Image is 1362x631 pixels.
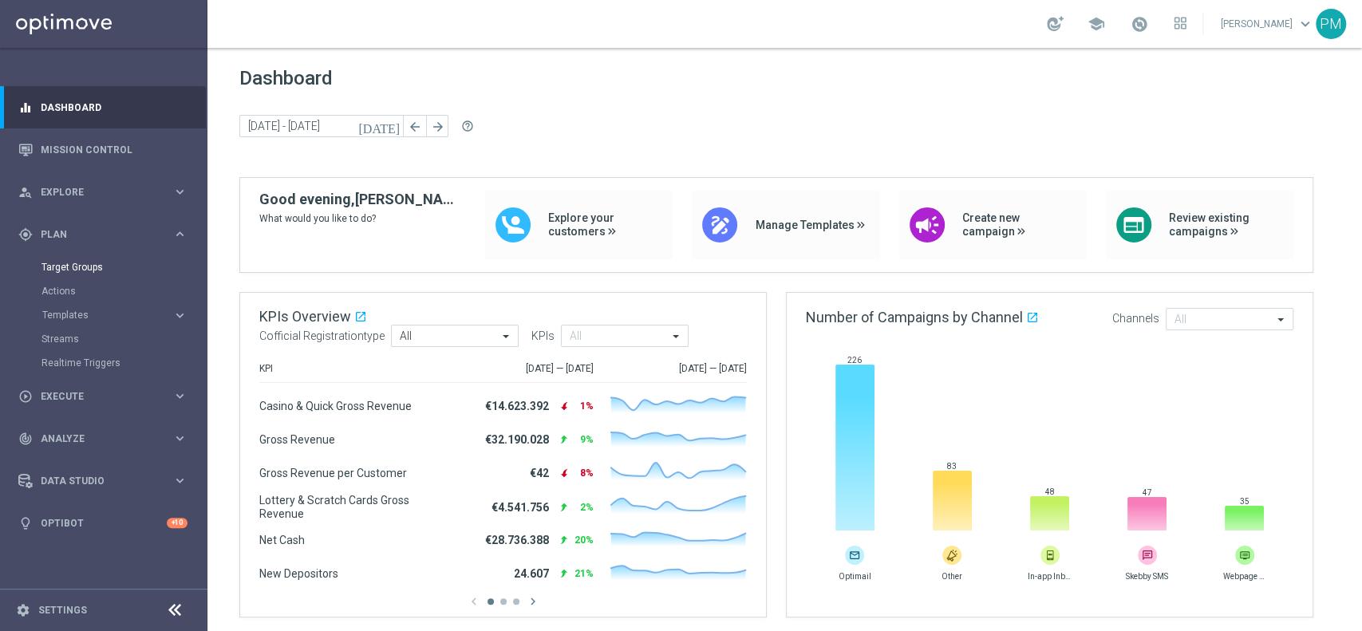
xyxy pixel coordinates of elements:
[18,228,188,241] button: gps_fixed Plan keyboard_arrow_right
[18,432,33,446] i: track_changes
[18,86,188,128] div: Dashboard
[1088,15,1105,33] span: school
[41,476,172,486] span: Data Studio
[1297,15,1314,33] span: keyboard_arrow_down
[18,516,33,530] i: lightbulb
[18,144,188,156] button: Mission Control
[41,255,206,279] div: Target Groups
[41,502,167,544] a: Optibot
[16,603,30,617] i: settings
[18,474,172,488] div: Data Studio
[38,605,87,615] a: Settings
[172,227,188,242] i: keyboard_arrow_right
[18,185,33,199] i: person_search
[41,333,166,345] a: Streams
[1316,9,1346,39] div: PM
[18,101,33,115] i: equalizer
[172,184,188,199] i: keyboard_arrow_right
[18,432,188,445] button: track_changes Analyze keyboard_arrow_right
[41,351,206,375] div: Realtime Triggers
[172,473,188,488] i: keyboard_arrow_right
[18,227,172,242] div: Plan
[18,502,188,544] div: Optibot
[172,308,188,323] i: keyboard_arrow_right
[18,227,33,242] i: gps_fixed
[41,357,166,369] a: Realtime Triggers
[41,187,172,197] span: Explore
[41,309,188,321] button: Templates keyboard_arrow_right
[41,261,166,274] a: Target Groups
[172,388,188,404] i: keyboard_arrow_right
[18,390,188,403] button: play_circle_outline Execute keyboard_arrow_right
[18,186,188,199] button: person_search Explore keyboard_arrow_right
[18,128,188,171] div: Mission Control
[42,310,172,320] div: Templates
[41,303,206,327] div: Templates
[18,101,188,114] button: equalizer Dashboard
[1219,12,1316,36] a: [PERSON_NAME]keyboard_arrow_down
[18,389,33,404] i: play_circle_outline
[18,185,172,199] div: Explore
[41,392,172,401] span: Execute
[41,279,206,303] div: Actions
[18,475,188,487] button: Data Studio keyboard_arrow_right
[18,517,188,530] button: lightbulb Optibot +10
[41,230,172,239] span: Plan
[42,310,156,320] span: Templates
[41,86,188,128] a: Dashboard
[18,389,172,404] div: Execute
[41,128,188,171] a: Mission Control
[41,434,172,444] span: Analyze
[18,432,172,446] div: Analyze
[41,327,206,351] div: Streams
[172,431,188,446] i: keyboard_arrow_right
[167,518,188,528] div: +10
[41,285,166,298] a: Actions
